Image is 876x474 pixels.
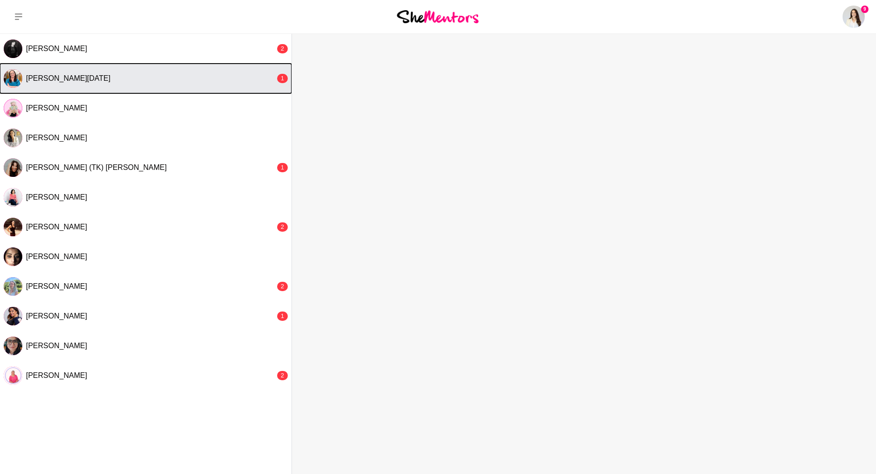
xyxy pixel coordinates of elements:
[26,104,87,112] span: [PERSON_NAME]
[843,6,865,28] img: Janelle Kee-Sue
[277,282,288,291] div: 2
[26,193,87,201] span: [PERSON_NAME]
[4,188,22,207] img: J
[4,129,22,147] img: J
[4,218,22,236] div: Kristy Eagleton
[26,253,87,260] span: [PERSON_NAME]
[4,99,22,117] div: Eloise Tomkins
[861,6,869,13] span: 9
[26,223,87,231] span: [PERSON_NAME]
[4,129,22,147] div: Jen Gautier
[4,247,22,266] img: A
[26,74,110,82] span: [PERSON_NAME][DATE]
[26,312,87,320] span: [PERSON_NAME]
[4,99,22,117] img: E
[843,6,865,28] a: Janelle Kee-Sue9
[26,371,87,379] span: [PERSON_NAME]
[277,74,288,83] div: 1
[277,222,288,232] div: 2
[397,10,479,23] img: She Mentors Logo
[4,277,22,296] div: Claudia Hofmaier
[4,307,22,325] img: R
[26,163,167,171] span: [PERSON_NAME] (TK) [PERSON_NAME]
[4,39,22,58] div: Lior Albeck-Ripka
[4,337,22,355] img: P
[4,69,22,88] img: J
[4,337,22,355] div: Pratibha Singh
[26,45,87,52] span: [PERSON_NAME]
[277,371,288,380] div: 2
[4,158,22,177] img: T
[4,307,22,325] div: Richa Joshi
[4,158,22,177] div: Taliah-Kate (TK) Byron
[4,366,22,385] img: S
[4,69,22,88] div: Jennifer Natale
[4,366,22,385] div: Sandy Hanrahan
[4,247,22,266] div: Aanchal Khetarpal
[26,134,87,142] span: [PERSON_NAME]
[277,44,288,53] div: 2
[4,277,22,296] img: C
[26,342,87,350] span: [PERSON_NAME]
[4,39,22,58] img: L
[4,188,22,207] div: Jolynne Rydz
[26,282,87,290] span: [PERSON_NAME]
[4,218,22,236] img: K
[277,312,288,321] div: 1
[277,163,288,172] div: 1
